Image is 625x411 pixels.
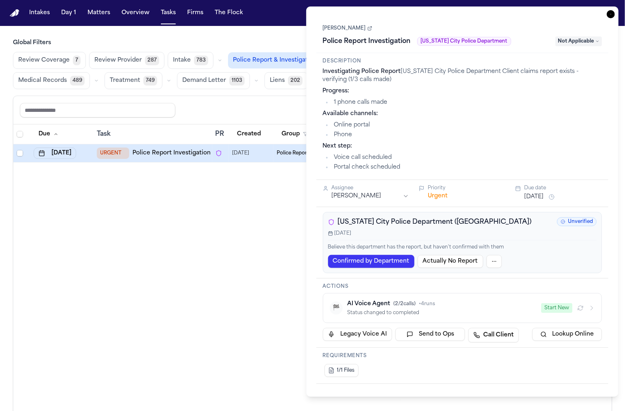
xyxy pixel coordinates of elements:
[18,56,70,64] span: Review Coverage
[428,185,506,191] div: Priority
[70,76,85,86] span: 489
[26,6,53,20] button: Intakes
[576,303,585,313] button: Refresh
[395,328,465,341] button: Send to Ops
[348,310,537,316] div: Status changed to completed
[34,148,76,159] button: [DATE]
[328,255,414,268] button: Confirmed by Department
[524,185,602,191] div: Due date
[541,303,572,313] button: Start New
[328,217,532,227] div: [US_STATE] City Police Department ([GEOGRAPHIC_DATA])
[10,9,19,17] a: Home
[323,353,602,359] h3: Requirements
[323,68,401,75] strong: Investigating Police Report
[335,230,352,237] span: [DATE]
[332,185,410,191] div: Assignee
[182,77,226,85] span: Demand Letter
[332,163,602,171] li: Portal check scheduled
[13,39,612,47] h3: Global Filters
[323,58,602,64] h3: Description
[228,52,336,68] button: Police Report & Investigation70
[323,68,602,84] p: [US_STATE] City Police Department Client claims report exists - verifying (1/3 calls made)
[394,302,416,306] span: ( 2 / 2 calls)
[547,192,557,202] button: Snooze task
[323,25,372,32] a: [PERSON_NAME]
[323,111,378,117] strong: Available channels:
[233,56,317,64] span: Police Report & Investigation
[13,72,90,89] button: Medical Records489
[468,328,519,342] a: Call Client
[145,56,159,65] span: 287
[323,283,602,290] h3: Actions
[73,56,81,65] span: 7
[323,328,392,341] button: Legacy Voice AI
[143,76,157,86] span: 749
[532,328,602,341] button: Lookup Online
[348,300,537,308] div: AI Voice Agent
[184,6,207,20] button: Firms
[211,6,246,20] button: The Flock
[332,98,602,107] li: 1 phone calls made
[320,35,414,48] h1: Police Report Investigation
[84,6,113,20] button: Matters
[265,72,308,89] button: Liens202
[13,52,86,69] button: Review Coverage7
[332,121,602,129] li: Online portal
[110,77,140,85] span: Treatment
[524,193,544,201] button: [DATE]
[555,36,602,46] span: Not Applicable
[557,217,597,226] span: Unverified
[194,56,208,65] span: 783
[168,52,213,69] button: Intake783
[288,76,303,86] span: 202
[418,255,483,268] button: Actually No Report
[229,76,245,86] span: 1103
[337,367,355,374] span: 1/1 Files
[338,217,532,227] span: [US_STATE] City Police Department ([GEOGRAPHIC_DATA])
[58,6,79,20] button: Day 1
[177,72,250,89] button: Demand Letter1103
[323,143,352,149] strong: Next step:
[94,56,142,64] span: Review Provider
[333,304,339,312] span: 🏁
[417,37,511,46] span: [US_STATE] City Police Department
[323,88,350,94] strong: Progress:
[328,244,597,252] p: Believe this department has the report, but haven't confirmed with them
[105,72,162,89] button: Treatment749
[158,6,179,20] button: Tasks
[18,77,67,85] span: Medical Records
[419,302,435,306] span: • 4 runs
[89,52,164,69] button: Review Provider287
[428,192,448,200] button: Urgent
[324,364,358,377] button: 1/1 Files
[323,293,602,323] button: 🏁AI Voice Agent(2/2calls)•4runsStatus changed to completedStart New
[332,131,602,139] li: Phone
[332,154,602,162] li: Voice call scheduled
[118,6,153,20] button: Overview
[10,9,19,17] img: Finch Logo
[270,77,285,85] span: Liens
[173,56,191,64] span: Intake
